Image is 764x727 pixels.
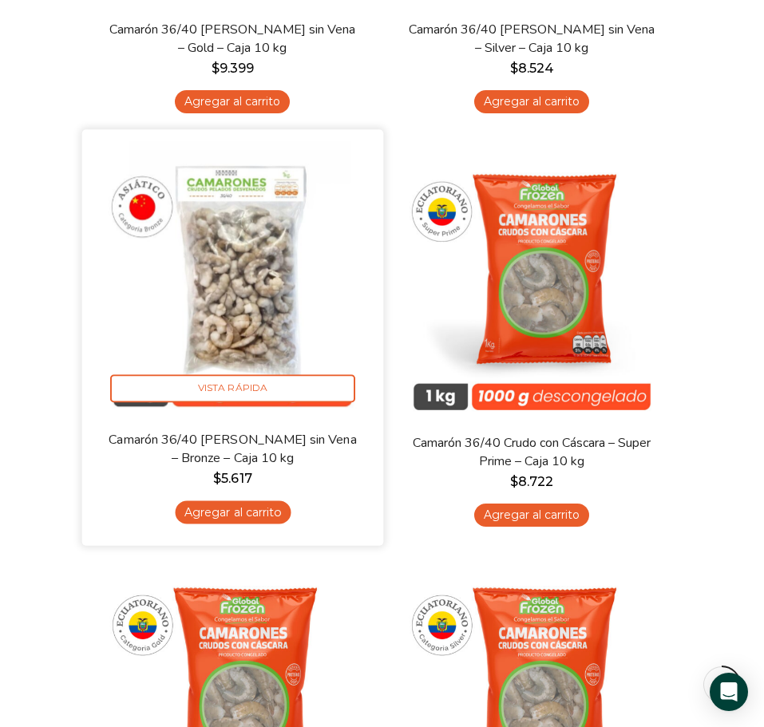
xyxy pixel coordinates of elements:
bdi: 5.617 [213,471,251,486]
a: Agregar al carrito: “Camarón 36/40 Crudo con Cáscara - Super Prime - Caja 10 kg” [474,504,589,527]
span: $ [510,474,518,489]
span: $ [213,471,221,486]
a: Camarón 36/40 Crudo con Cáscara – Super Prime – Caja 10 kg [408,434,656,471]
bdi: 8.524 [510,61,554,76]
a: Agregar al carrito: “Camarón 36/40 Crudo Pelado sin Vena - Gold - Caja 10 kg” [175,90,290,113]
a: Agregar al carrito: “Camarón 36/40 Crudo Pelado sin Vena - Bronze - Caja 10 kg” [174,500,290,524]
span: Vista Rápida [110,374,355,402]
span: $ [510,61,518,76]
bdi: 8.722 [510,474,553,489]
a: Camarón 36/40 [PERSON_NAME] sin Vena – Bronze – Caja 10 kg [108,431,358,468]
bdi: 9.399 [212,61,254,76]
span: $ [212,61,220,76]
a: Camarón 36/40 [PERSON_NAME] sin Vena – Silver – Caja 10 kg [408,21,656,57]
div: Open Intercom Messenger [710,673,748,711]
a: Camarón 36/40 [PERSON_NAME] sin Vena – Gold – Caja 10 kg [109,21,357,57]
a: Agregar al carrito: “Camarón 36/40 Crudo Pelado sin Vena - Silver - Caja 10 kg” [474,90,589,113]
